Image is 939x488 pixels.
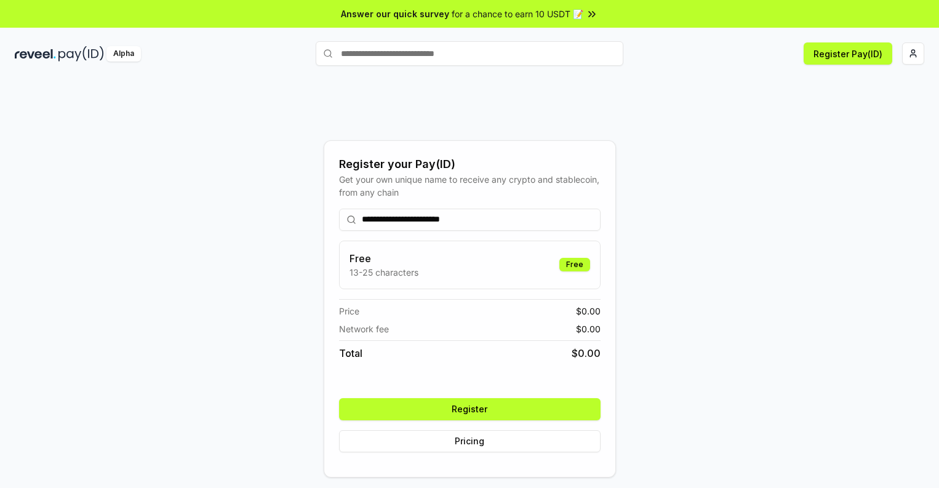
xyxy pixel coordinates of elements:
[339,346,362,361] span: Total
[339,430,601,452] button: Pricing
[559,258,590,271] div: Free
[576,305,601,318] span: $ 0.00
[339,322,389,335] span: Network fee
[452,7,583,20] span: for a chance to earn 10 USDT 📝
[15,46,56,62] img: reveel_dark
[804,42,892,65] button: Register Pay(ID)
[58,46,104,62] img: pay_id
[339,398,601,420] button: Register
[572,346,601,361] span: $ 0.00
[339,156,601,173] div: Register your Pay(ID)
[106,46,141,62] div: Alpha
[350,251,418,266] h3: Free
[339,305,359,318] span: Price
[339,173,601,199] div: Get your own unique name to receive any crypto and stablecoin, from any chain
[341,7,449,20] span: Answer our quick survey
[350,266,418,279] p: 13-25 characters
[576,322,601,335] span: $ 0.00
